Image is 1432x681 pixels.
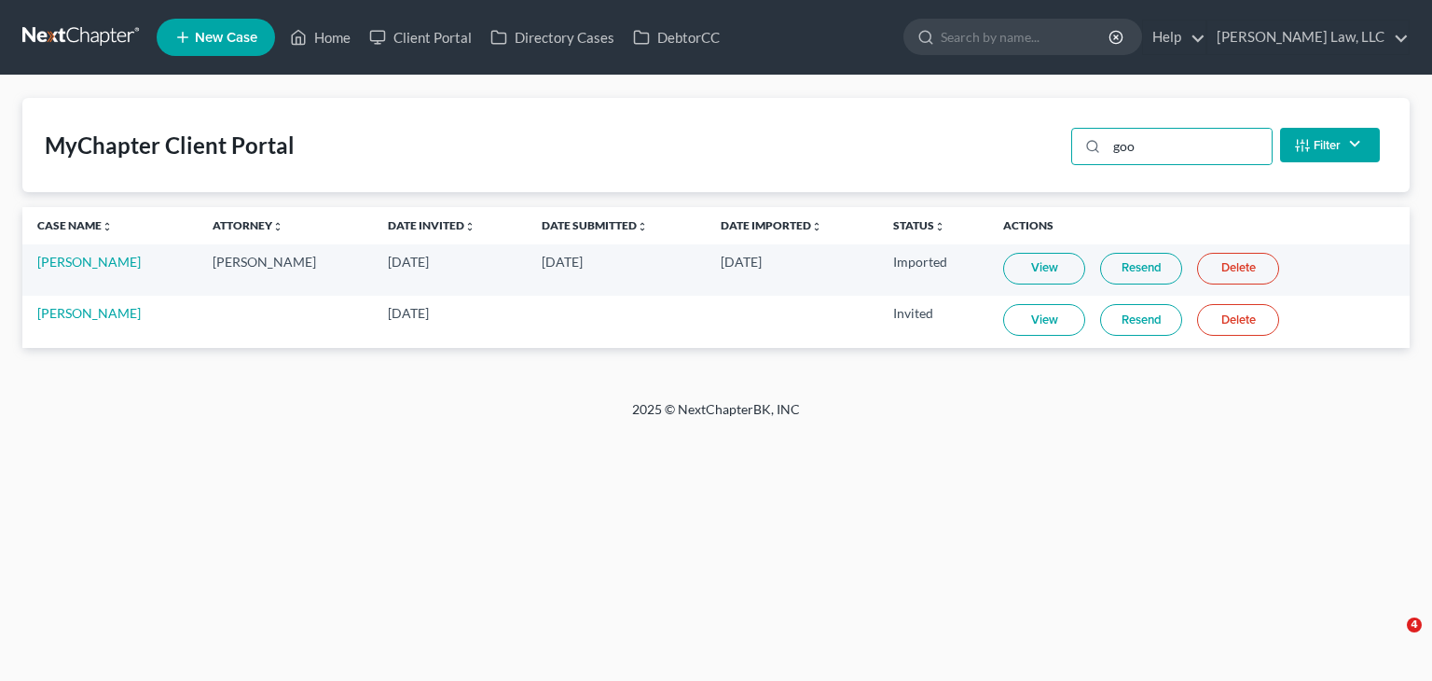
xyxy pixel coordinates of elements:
a: Resend [1100,304,1182,336]
th: Actions [988,207,1410,244]
a: Date Submittedunfold_more [542,218,648,232]
a: Home [281,21,360,54]
i: unfold_more [637,221,648,232]
a: Case Nameunfold_more [37,218,113,232]
span: [DATE] [721,254,762,270]
a: Delete [1197,304,1279,336]
a: Date Importedunfold_more [721,218,822,232]
a: Client Portal [360,21,481,54]
i: unfold_more [272,221,283,232]
a: Directory Cases [481,21,624,54]
i: unfold_more [934,221,945,232]
a: Attorneyunfold_more [213,218,283,232]
td: Imported [878,244,988,296]
i: unfold_more [102,221,113,232]
span: [DATE] [388,305,429,321]
td: Invited [878,296,988,347]
td: [PERSON_NAME] [198,244,373,296]
span: New Case [195,31,257,45]
div: MyChapter Client Portal [45,131,295,160]
a: Resend [1100,253,1182,285]
input: Search by name... [941,20,1111,54]
a: View [1003,304,1085,336]
i: unfold_more [811,221,822,232]
span: 4 [1407,618,1422,632]
a: Help [1143,21,1205,54]
div: 2025 © NextChapterBK, INC [185,400,1247,434]
a: View [1003,253,1085,285]
iframe: Intercom live chat [1369,618,1413,662]
a: Date Invitedunfold_more [388,218,475,232]
a: Delete [1197,253,1279,285]
span: [DATE] [542,254,583,270]
a: [PERSON_NAME] Law, LLC [1207,21,1409,54]
i: unfold_more [464,221,475,232]
a: Statusunfold_more [893,218,945,232]
a: [PERSON_NAME] [37,305,141,321]
input: Search... [1107,129,1272,164]
a: DebtorCC [624,21,729,54]
button: Filter [1280,128,1380,162]
a: [PERSON_NAME] [37,254,141,270]
span: [DATE] [388,254,429,270]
